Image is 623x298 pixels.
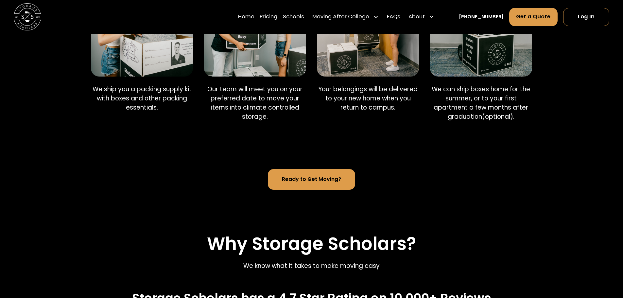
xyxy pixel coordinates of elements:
[268,169,355,190] a: Ready to Get Moving?
[310,8,382,26] div: Moving After College
[204,85,306,121] p: Our team will meet you on your preferred date to move your items into climate controlled storage.
[91,85,193,112] p: We ship you a packing supply kit with boxes and other packing essentials.
[387,8,400,26] a: FAQs
[563,8,609,26] a: Log In
[260,8,277,26] a: Pricing
[408,13,425,21] div: About
[509,8,558,26] a: Get a Quote
[312,13,369,21] div: Moving After College
[207,233,416,254] h2: Why Storage Scholars?
[238,8,254,26] a: Home
[406,8,437,26] div: About
[14,3,41,30] img: Storage Scholars main logo
[430,85,532,121] p: We can ship boxes home for the summer, or to your first apartment a few months after graduation(o...
[459,13,504,21] a: [PHONE_NUMBER]
[243,261,380,271] p: We know what it takes to make moving easy
[14,3,41,30] a: home
[283,8,304,26] a: Schools
[317,85,419,112] p: Your belongings will be delivered to your new home when you return to campus.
